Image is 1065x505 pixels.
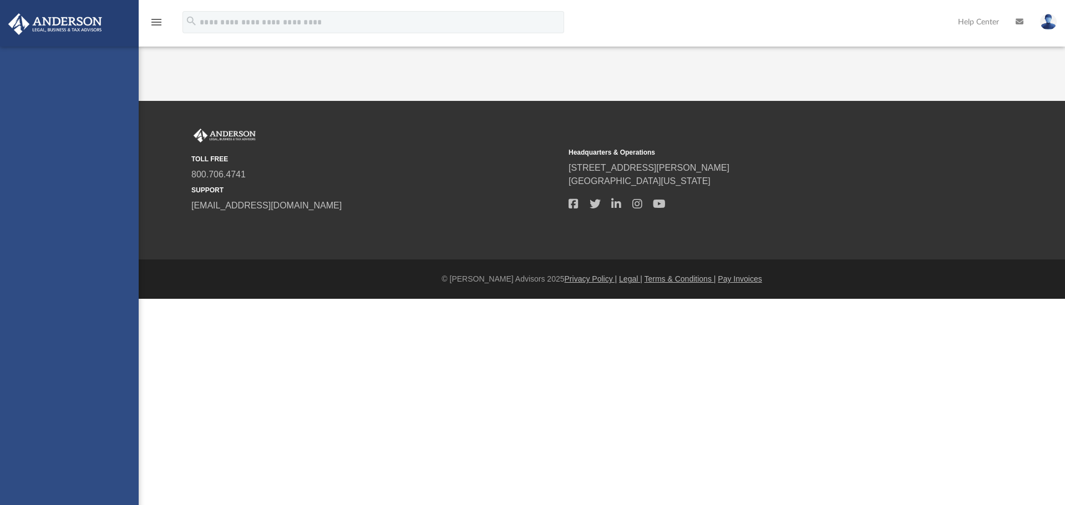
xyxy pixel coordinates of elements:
img: Anderson Advisors Platinum Portal [191,129,258,143]
a: 800.706.4741 [191,170,246,179]
i: search [185,15,197,27]
a: Privacy Policy | [565,274,617,283]
img: User Pic [1040,14,1057,30]
div: © [PERSON_NAME] Advisors 2025 [139,273,1065,285]
img: Anderson Advisors Platinum Portal [5,13,105,35]
a: [GEOGRAPHIC_DATA][US_STATE] [569,176,711,186]
small: SUPPORT [191,185,561,195]
small: TOLL FREE [191,154,561,164]
a: [EMAIL_ADDRESS][DOMAIN_NAME] [191,201,342,210]
a: Terms & Conditions | [645,274,716,283]
i: menu [150,16,163,29]
a: Pay Invoices [718,274,762,283]
small: Headquarters & Operations [569,147,938,157]
a: [STREET_ADDRESS][PERSON_NAME] [569,163,729,172]
a: Legal | [619,274,642,283]
a: menu [150,21,163,29]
